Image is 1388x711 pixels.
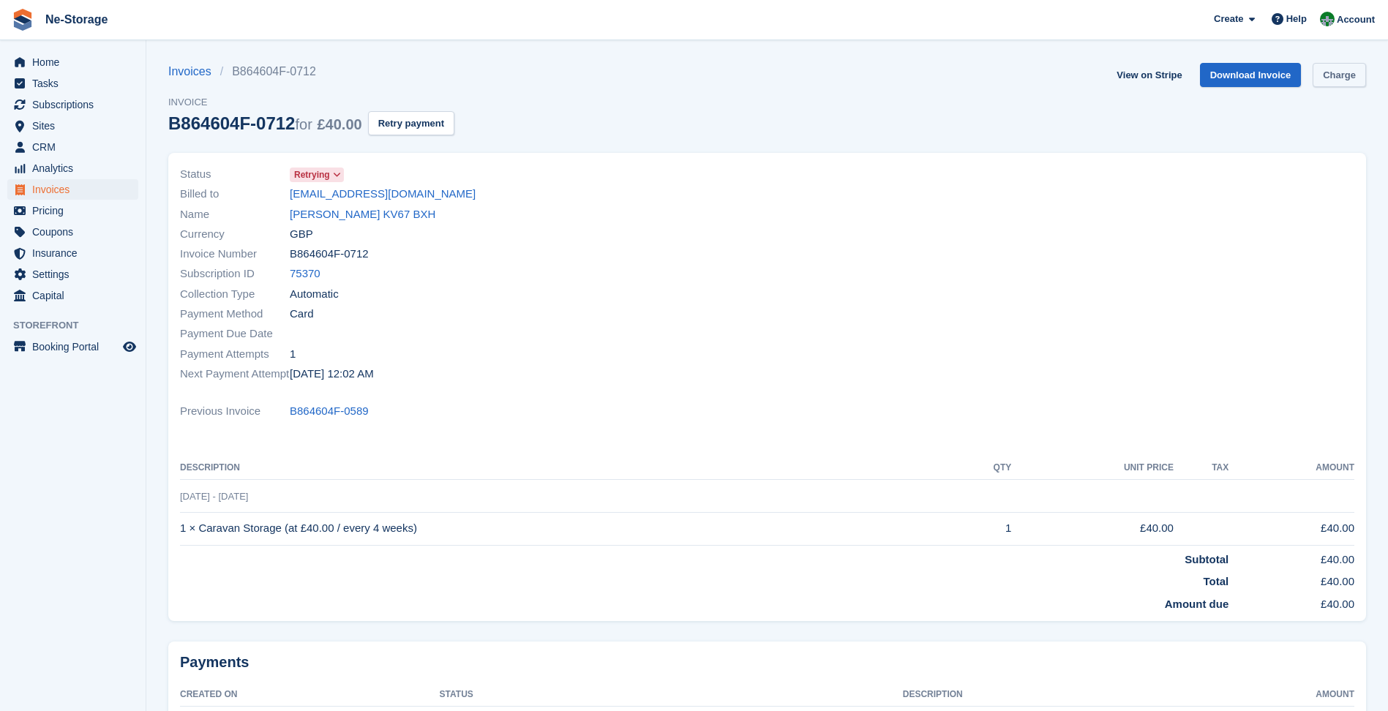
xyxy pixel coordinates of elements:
span: Booking Portal [32,336,120,357]
img: stora-icon-8386f47178a22dfd0bd8f6a31ec36ba5ce8667c1dd55bd0f319d3a0aa187defe.svg [12,9,34,31]
span: Home [32,52,120,72]
a: menu [7,285,138,306]
span: 1 [290,346,296,363]
th: Created On [180,683,440,707]
span: for [295,116,312,132]
a: Retrying [290,166,344,183]
span: Billed to [180,186,290,203]
a: [EMAIL_ADDRESS][DOMAIN_NAME] [290,186,476,203]
span: CRM [32,137,120,157]
a: Charge [1313,63,1366,87]
span: Storefront [13,318,146,333]
span: Sites [32,116,120,136]
td: £40.00 [1228,568,1354,590]
a: Download Invoice [1200,63,1302,87]
a: menu [7,116,138,136]
th: Amount [1226,683,1354,707]
a: menu [7,222,138,242]
td: 1 [953,512,1011,545]
a: menu [7,336,138,357]
a: B864604F-0589 [290,403,369,420]
a: menu [7,94,138,115]
span: Previous Invoice [180,403,290,420]
span: Pricing [32,200,120,221]
span: Create [1214,12,1243,26]
span: Analytics [32,158,120,178]
img: Charlotte Nesbitt [1320,12,1335,26]
a: 75370 [290,266,320,282]
h2: Payments [180,653,1354,671]
a: menu [7,73,138,94]
span: Invoice Number [180,246,290,263]
th: Tax [1174,456,1228,480]
td: 1 × Caravan Storage (at £40.00 / every 4 weeks) [180,512,953,545]
span: Currency [180,226,290,243]
time: 2025-09-25 23:02:13 UTC [290,366,374,383]
td: £40.00 [1228,545,1354,568]
a: Invoices [168,63,220,80]
span: Payment Attempts [180,346,290,363]
th: Description [903,683,1226,707]
a: Preview store [121,338,138,355]
span: Collection Type [180,286,290,303]
span: Payment Due Date [180,326,290,342]
div: B864604F-0712 [168,113,362,133]
th: Unit Price [1011,456,1174,480]
span: Tasks [32,73,120,94]
button: Retry payment [368,111,454,135]
a: menu [7,264,138,285]
span: Invoice [168,95,454,110]
a: menu [7,137,138,157]
span: Status [180,166,290,183]
span: Capital [32,285,120,306]
span: B864604F-0712 [290,246,369,263]
span: Subscription ID [180,266,290,282]
th: QTY [953,456,1011,480]
th: Description [180,456,953,480]
span: Settings [32,264,120,285]
span: Subscriptions [32,94,120,115]
a: [PERSON_NAME] KV67 BXH [290,206,435,223]
span: Coupons [32,222,120,242]
nav: breadcrumbs [168,63,454,80]
span: Retrying [294,168,330,181]
a: View on Stripe [1111,63,1188,87]
span: [DATE] - [DATE] [180,491,248,502]
span: £40.00 [317,116,361,132]
span: Help [1286,12,1307,26]
a: menu [7,243,138,263]
a: menu [7,52,138,72]
a: menu [7,200,138,221]
span: Name [180,206,290,223]
th: Amount [1228,456,1354,480]
th: Status [440,683,903,707]
span: Account [1337,12,1375,27]
a: menu [7,179,138,200]
span: Next Payment Attempt [180,366,290,383]
a: Ne-Storage [40,7,113,31]
strong: Subtotal [1185,553,1228,565]
span: Insurance [32,243,120,263]
span: Automatic [290,286,339,303]
strong: Amount due [1165,598,1229,610]
span: GBP [290,226,313,243]
td: £40.00 [1228,512,1354,545]
span: Card [290,306,314,323]
strong: Total [1204,575,1229,587]
td: £40.00 [1228,590,1354,613]
span: Payment Method [180,306,290,323]
td: £40.00 [1011,512,1174,545]
span: Invoices [32,179,120,200]
a: menu [7,158,138,178]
